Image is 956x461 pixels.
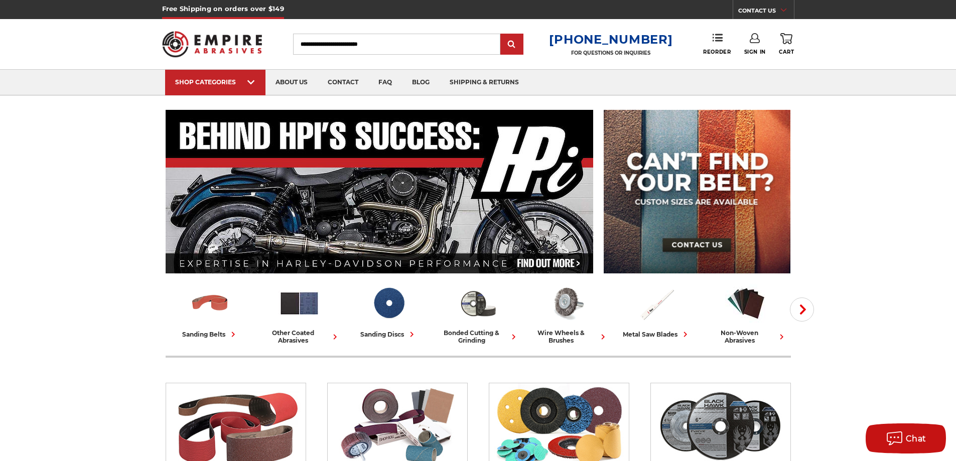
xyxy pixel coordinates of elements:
[162,25,262,64] img: Empire Abrasives
[549,50,672,56] p: FOR QUESTIONS OR INQUIRIES
[175,78,255,86] div: SHOP CATEGORIES
[779,33,794,55] a: Cart
[623,329,691,340] div: metal saw blades
[706,282,787,344] a: non-woven abrasives
[368,282,409,324] img: Sanding Discs
[318,70,368,95] a: contact
[265,70,318,95] a: about us
[547,282,588,324] img: Wire Wheels & Brushes
[189,282,231,324] img: Sanding Belts
[738,5,794,19] a: CONTACT US
[170,282,251,340] a: sanding belts
[527,282,608,344] a: wire wheels & brushes
[604,110,790,273] img: promo banner for custom belts.
[636,282,677,324] img: Metal Saw Blades
[457,282,499,324] img: Bonded Cutting & Grinding
[616,282,698,340] a: metal saw blades
[906,434,926,443] span: Chat
[703,49,731,55] span: Reorder
[866,423,946,453] button: Chat
[368,70,402,95] a: faq
[744,49,766,55] span: Sign In
[438,282,519,344] a: bonded cutting & grinding
[259,282,340,344] a: other coated abrasives
[725,282,767,324] img: Non-woven Abrasives
[166,110,594,273] img: Banner for an interview featuring Horsepower Inc who makes Harley performance upgrades featured o...
[502,35,522,55] input: Submit
[348,282,430,340] a: sanding discs
[360,329,417,340] div: sanding discs
[706,329,787,344] div: non-woven abrasives
[438,329,519,344] div: bonded cutting & grinding
[549,32,672,47] a: [PHONE_NUMBER]
[279,282,320,324] img: Other Coated Abrasives
[527,329,608,344] div: wire wheels & brushes
[703,33,731,55] a: Reorder
[790,297,814,322] button: Next
[779,49,794,55] span: Cart
[440,70,529,95] a: shipping & returns
[402,70,440,95] a: blog
[182,329,238,340] div: sanding belts
[259,329,340,344] div: other coated abrasives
